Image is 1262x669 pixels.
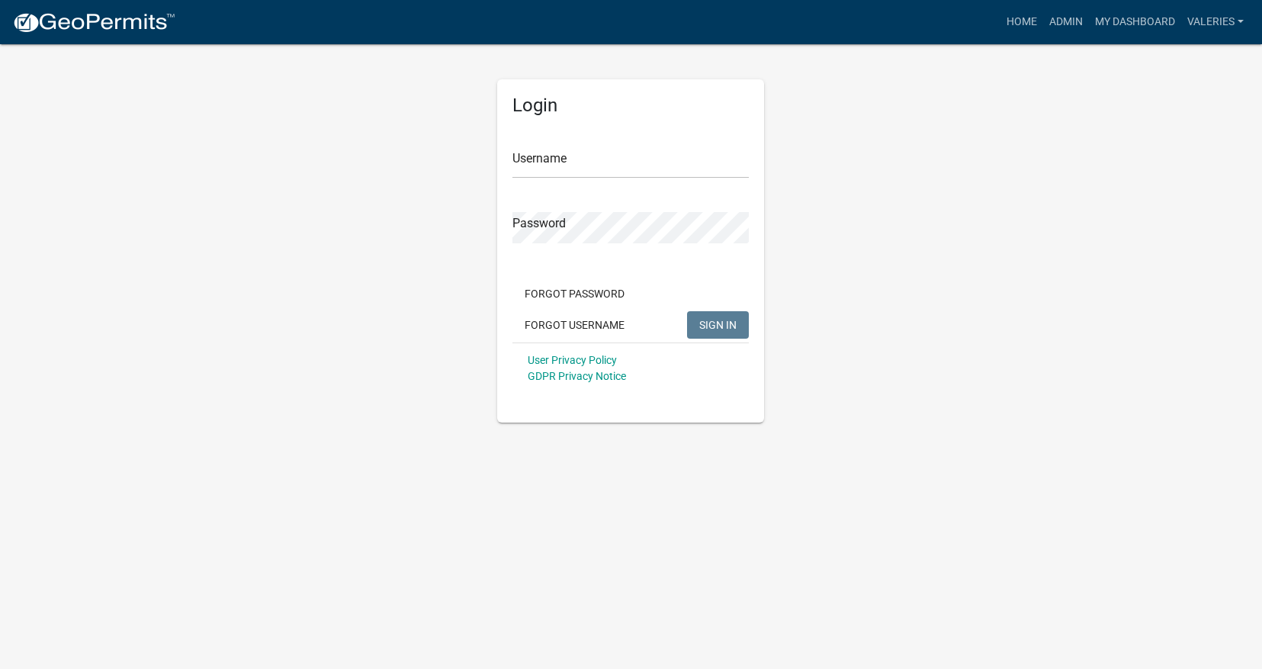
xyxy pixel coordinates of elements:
button: Forgot Password [512,280,637,307]
a: GDPR Privacy Notice [528,370,626,382]
a: Home [1000,8,1043,37]
button: Forgot Username [512,311,637,339]
a: valeries [1181,8,1250,37]
span: SIGN IN [699,318,737,330]
a: User Privacy Policy [528,354,617,366]
button: SIGN IN [687,311,749,339]
h5: Login [512,95,749,117]
a: Admin [1043,8,1089,37]
a: My Dashboard [1089,8,1181,37]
